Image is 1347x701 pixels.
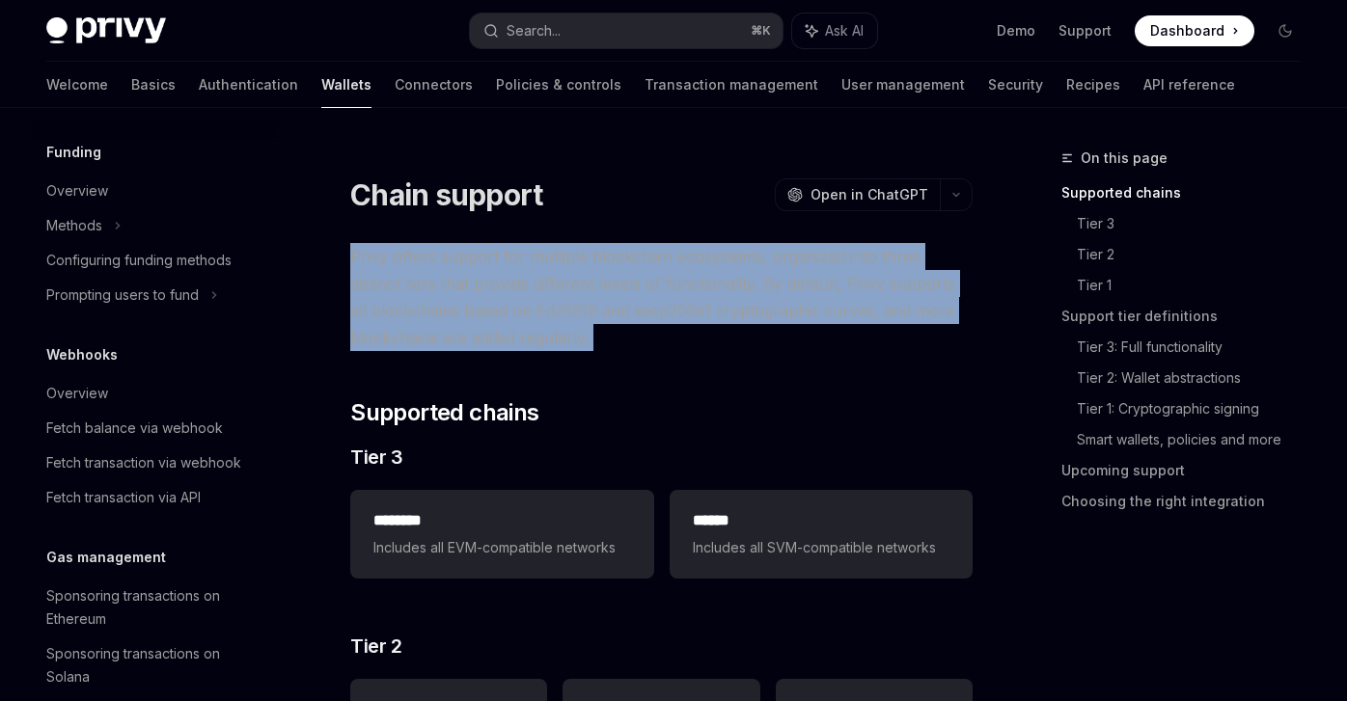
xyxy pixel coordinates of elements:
[1077,363,1316,393] a: Tier 2: Wallet abstractions
[350,633,401,660] span: Tier 2
[131,62,176,108] a: Basics
[46,584,266,631] div: Sponsoring transactions on Ethereum
[46,642,266,688] div: Sponsoring transactions on Solana
[321,62,371,108] a: Wallets
[31,636,278,694] a: Sponsoring transactions on Solana
[775,178,940,211] button: Open in ChatGPT
[470,13,783,48] button: Search...⌘K
[31,174,278,208] a: Overview
[46,179,108,202] div: Overview
[496,62,621,108] a: Policies & controls
[1066,62,1120,108] a: Recipes
[350,243,973,351] span: Privy offers support for multiple blockchain ecosystems, organized into three distinct tiers that...
[46,214,102,237] div: Methods
[46,451,241,474] div: Fetch transaction via webhook
[645,62,818,108] a: Transaction management
[31,243,278,278] a: Configuring funding methods
[1270,15,1301,46] button: Toggle dark mode
[670,490,973,579] a: **** *Includes all SVM-compatible networks
[1081,147,1168,170] span: On this page
[1077,332,1316,363] a: Tier 3: Full functionality
[811,185,928,204] span: Open in ChatGPT
[841,62,965,108] a: User management
[31,411,278,445] a: Fetch balance via webhook
[1061,486,1316,517] a: Choosing the right integration
[46,17,166,44] img: dark logo
[199,62,298,108] a: Authentication
[31,445,278,480] a: Fetch transaction via webhook
[1077,393,1316,424] a: Tier 1: Cryptographic signing
[1143,62,1235,108] a: API reference
[395,62,473,108] a: Connectors
[350,444,402,471] span: Tier 3
[46,283,199,307] div: Prompting users to fund
[825,21,864,40] span: Ask AI
[693,536,949,559] span: Includes all SVM-compatible networks
[350,490,653,579] a: **** ***Includes all EVM-compatible networks
[46,382,108,405] div: Overview
[46,486,201,509] div: Fetch transaction via API
[1058,21,1112,40] a: Support
[1077,424,1316,455] a: Smart wallets, policies and more
[350,177,542,212] h1: Chain support
[1077,208,1316,239] a: Tier 3
[31,376,278,411] a: Overview
[1061,455,1316,486] a: Upcoming support
[46,417,223,440] div: Fetch balance via webhook
[1135,15,1254,46] a: Dashboard
[1150,21,1224,40] span: Dashboard
[988,62,1043,108] a: Security
[1077,239,1316,270] a: Tier 2
[31,480,278,515] a: Fetch transaction via API
[46,343,118,366] h5: Webhooks
[46,141,101,164] h5: Funding
[792,13,877,48] button: Ask AI
[46,62,108,108] a: Welcome
[1077,270,1316,301] a: Tier 1
[46,249,232,272] div: Configuring funding methods
[350,397,538,428] span: Supported chains
[46,546,166,569] h5: Gas management
[373,536,630,559] span: Includes all EVM-compatible networks
[507,19,561,42] div: Search...
[1061,177,1316,208] a: Supported chains
[1061,301,1316,332] a: Support tier definitions
[31,579,278,636] a: Sponsoring transactions on Ethereum
[997,21,1035,40] a: Demo
[751,23,771,39] span: ⌘ K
